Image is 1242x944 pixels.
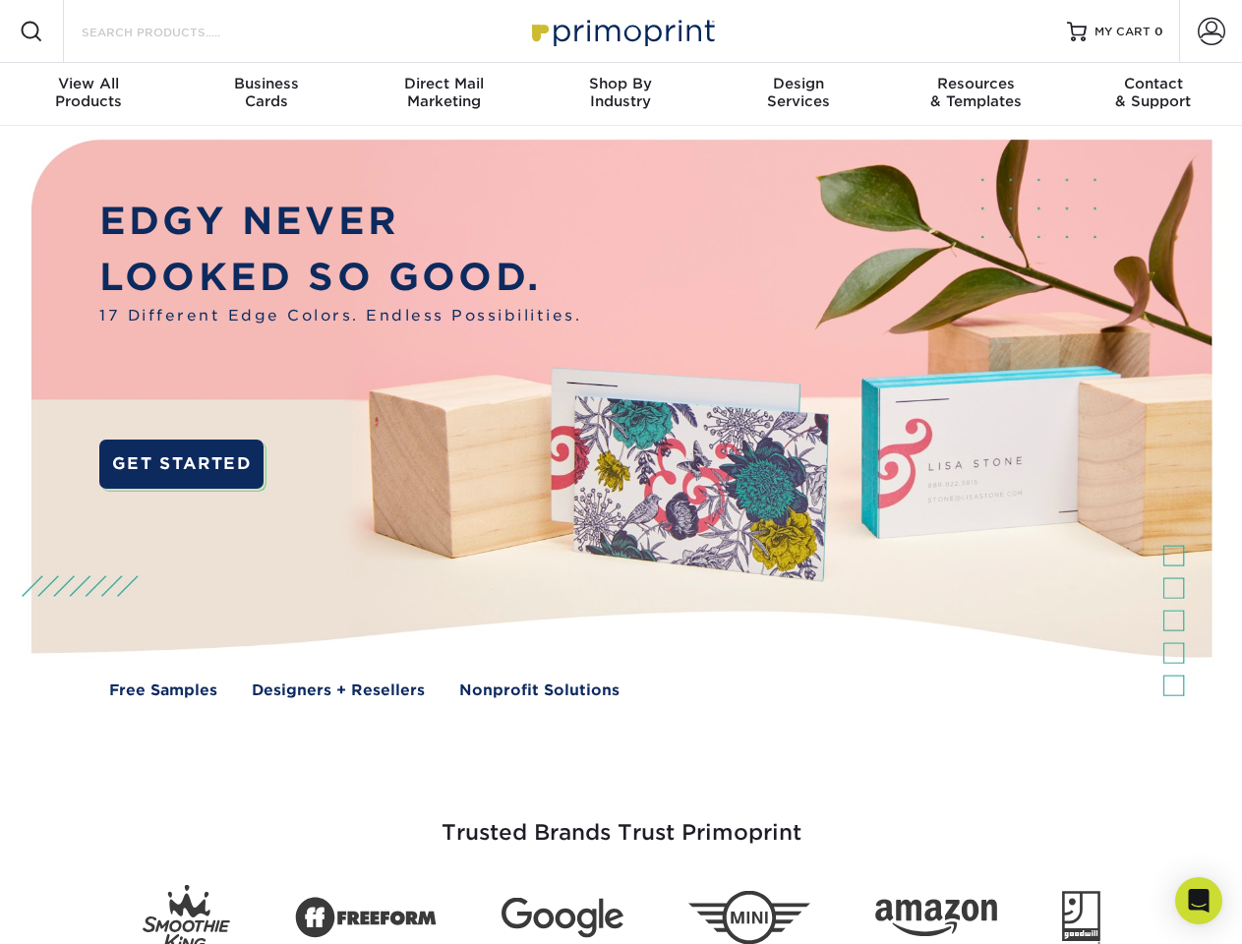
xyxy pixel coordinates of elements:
span: 0 [1154,25,1163,38]
span: Business [177,75,354,92]
a: GET STARTED [99,440,264,489]
img: Goodwill [1062,891,1100,944]
div: Marketing [355,75,532,110]
span: Shop By [532,75,709,92]
span: Direct Mail [355,75,532,92]
p: EDGY NEVER [99,194,581,250]
span: 17 Different Edge Colors. Endless Possibilities. [99,305,581,327]
img: Primoprint [523,10,720,52]
h3: Trusted Brands Trust Primoprint [46,773,1197,869]
iframe: Google Customer Reviews [5,884,167,937]
span: Contact [1065,75,1242,92]
div: Industry [532,75,709,110]
div: & Support [1065,75,1242,110]
div: Open Intercom Messenger [1175,877,1222,924]
span: Design [710,75,887,92]
input: SEARCH PRODUCTS..... [80,20,271,43]
span: Resources [887,75,1064,92]
p: LOOKED SO GOOD. [99,250,581,306]
div: Cards [177,75,354,110]
a: Free Samples [109,679,217,702]
div: & Templates [887,75,1064,110]
a: BusinessCards [177,63,354,126]
span: MY CART [1094,24,1151,40]
a: Shop ByIndustry [532,63,709,126]
div: Services [710,75,887,110]
img: Google [502,898,623,938]
a: DesignServices [710,63,887,126]
a: Contact& Support [1065,63,1242,126]
a: Designers + Resellers [252,679,425,702]
img: Amazon [875,900,997,937]
a: Resources& Templates [887,63,1064,126]
a: Nonprofit Solutions [459,679,620,702]
a: Direct MailMarketing [355,63,532,126]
